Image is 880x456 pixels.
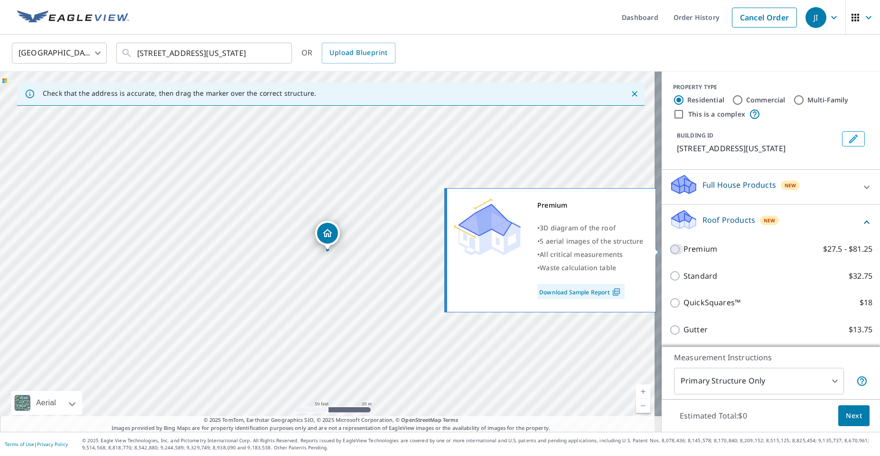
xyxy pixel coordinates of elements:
[315,221,340,250] div: Dropped pin, building 1, Residential property, 2426 N Nevada Ave Davenport, IA 52804
[683,297,740,309] p: QuickSquares™
[669,173,872,201] div: Full House ProductsNew
[540,250,623,259] span: All critical measurements
[636,384,650,399] a: Current Level 19, Zoom In
[540,263,616,272] span: Waste calculation table
[688,109,745,119] label: This is a complex
[5,441,34,447] a: Terms of Use
[537,221,644,235] div: •
[11,391,82,415] div: Aerial
[37,441,68,447] a: Privacy Policy
[43,89,316,98] p: Check that the address is accurate, then drag the marker over the correct structure.
[329,47,387,59] span: Upload Blueprint
[687,95,724,105] label: Residential
[610,288,623,296] img: Pdf Icon
[537,261,644,274] div: •
[454,199,521,255] img: Premium
[401,416,441,423] a: OpenStreetMap
[849,270,872,282] p: $32.75
[860,297,872,309] p: $18
[301,43,395,64] div: OR
[674,368,844,394] div: Primary Structure Only
[669,209,872,236] div: Roof ProductsNew
[764,217,776,224] span: New
[677,143,838,154] p: [STREET_ADDRESS][US_STATE]
[17,10,129,25] img: EV Logo
[702,214,755,226] p: Roof Products
[540,223,616,232] span: 3D diagram of the roof
[807,95,849,105] label: Multi-Family
[636,399,650,413] a: Current Level 19, Zoom Out
[842,131,865,146] button: Edit building 1
[673,83,869,91] div: PROPERTY TYPE
[5,441,68,447] p: |
[849,324,872,336] p: $13.75
[537,284,625,299] a: Download Sample Report
[443,416,459,423] a: Terms
[537,235,644,248] div: •
[628,88,641,100] button: Close
[856,375,868,387] span: Your report will include only the primary structure on the property. For example, a detached gara...
[683,270,717,282] p: Standard
[540,237,643,246] span: 5 aerial images of the structure
[805,7,826,28] div: JI
[33,391,59,415] div: Aerial
[137,40,272,66] input: Search by address or latitude-longitude
[672,405,755,426] p: Estimated Total: $0
[82,437,875,451] p: © 2025 Eagle View Technologies, Inc. and Pictometry International Corp. All Rights Reserved. Repo...
[785,182,796,189] span: New
[12,40,107,66] div: [GEOGRAPHIC_DATA]
[683,243,717,255] p: Premium
[537,248,644,261] div: •
[204,416,459,424] span: © 2025 TomTom, Earthstar Geographics SIO, © 2025 Microsoft Corporation, ©
[838,405,870,427] button: Next
[746,95,786,105] label: Commercial
[823,243,872,255] p: $27.5 - $81.25
[677,131,713,139] p: BUILDING ID
[537,199,644,212] div: Premium
[702,179,776,191] p: Full House Products
[322,43,395,64] a: Upload Blueprint
[846,410,862,422] span: Next
[683,324,708,336] p: Gutter
[674,352,868,363] p: Measurement Instructions
[732,8,797,27] a: Cancel Order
